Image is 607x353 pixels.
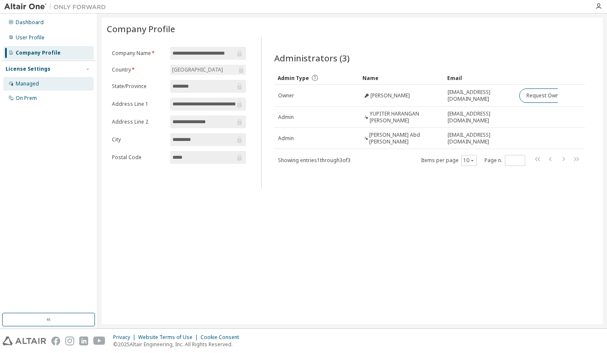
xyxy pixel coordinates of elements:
[113,334,138,341] div: Privacy
[200,334,244,341] div: Cookie Consent
[6,66,50,72] div: License Settings
[16,19,44,26] div: Dashboard
[112,83,165,90] label: State/Province
[370,110,440,124] span: YUPITER HARANGAN [PERSON_NAME]
[79,336,88,345] img: linkedin.svg
[112,101,165,108] label: Address Line 1
[170,65,246,75] div: [GEOGRAPHIC_DATA]
[463,157,475,164] button: 10
[16,34,45,41] div: User Profile
[112,119,165,125] label: Address Line 2
[448,89,512,102] span: [EMAIL_ADDRESS][DOMAIN_NAME]
[3,336,46,345] img: altair_logo.svg
[4,3,110,11] img: Altair One
[107,23,175,35] span: Company Profile
[112,66,165,73] label: Country
[484,155,525,166] span: Page n.
[278,92,294,99] span: Owner
[138,334,200,341] div: Website Terms of Use
[112,50,165,57] label: Company Name
[278,114,294,121] span: Admin
[16,50,61,56] div: Company Profile
[447,71,512,85] div: Email
[16,80,39,87] div: Managed
[16,95,37,102] div: On Prem
[519,88,591,103] button: Request Owner Change
[448,110,512,124] span: [EMAIL_ADDRESS][DOMAIN_NAME]
[274,52,350,64] span: Administrators (3)
[369,132,440,145] span: [PERSON_NAME] Abd [PERSON_NAME]
[448,132,512,145] span: [EMAIL_ADDRESS][DOMAIN_NAME]
[421,155,477,166] span: Items per page
[278,74,309,82] span: Admin Type
[112,136,165,143] label: City
[370,92,410,99] span: [PERSON_NAME]
[112,154,165,161] label: Postal Code
[65,336,74,345] img: instagram.svg
[278,157,351,164] span: Showing entries 1 through 3 of 3
[51,336,60,345] img: facebook.svg
[362,71,440,85] div: Name
[278,135,294,142] span: Admin
[171,65,224,74] div: [GEOGRAPHIC_DATA]
[93,336,106,345] img: youtube.svg
[113,341,244,348] p: © 2025 Altair Engineering, Inc. All Rights Reserved.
